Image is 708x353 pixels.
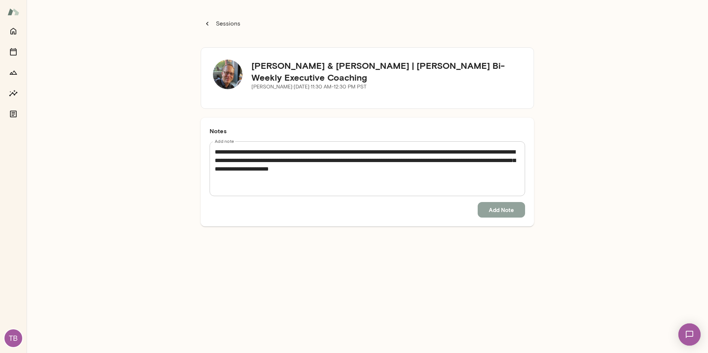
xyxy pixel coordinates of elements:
[6,86,21,101] button: Insights
[214,19,240,28] p: Sessions
[251,60,522,83] h5: [PERSON_NAME] & [PERSON_NAME] | [PERSON_NAME] Bi-Weekly Executive Coaching
[6,107,21,121] button: Documents
[213,60,243,89] img: Steve Oliver
[6,65,21,80] button: Growth Plan
[201,16,244,31] button: Sessions
[7,5,19,19] img: Mento
[6,24,21,38] button: Home
[6,44,21,59] button: Sessions
[215,138,234,144] label: Add note
[4,329,22,347] div: TB
[478,202,525,218] button: Add Note
[251,83,522,91] p: [PERSON_NAME] · [DATE] · 11:30 AM-12:30 PM PST
[210,127,525,135] h6: Notes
